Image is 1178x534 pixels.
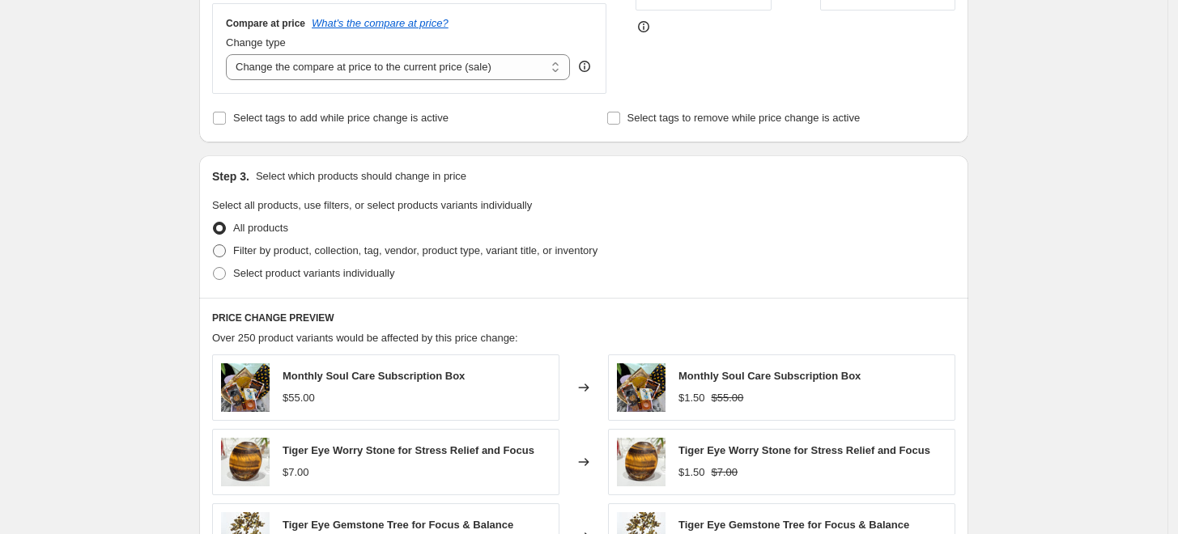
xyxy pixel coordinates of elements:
div: $7.00 [283,464,309,481]
h3: Compare at price [226,17,305,30]
img: Photoroom_20250930_224102_80x.jpg [617,363,666,412]
div: help [576,58,593,74]
strike: $55.00 [712,390,744,406]
span: Tiger Eye Worry Stone for Stress Relief and Focus [283,444,534,456]
div: $55.00 [283,390,315,406]
span: Over 250 product variants would be affected by this price change: [212,332,518,344]
div: $1.50 [678,464,705,481]
strike: $7.00 [712,464,738,481]
span: All products [233,222,288,234]
div: $1.50 [678,390,705,406]
span: Filter by product, collection, tag, vendor, product type, variant title, or inventory [233,244,598,256]
span: Change type [226,36,286,49]
button: What's the compare at price? [312,17,449,29]
span: Select all products, use filters, or select products variants individually [212,199,532,211]
img: white-Photoroom_16_80x.jpg [221,438,270,486]
img: white-Photoroom_16_80x.jpg [617,438,666,486]
span: Select tags to remove while price change is active [627,112,861,124]
h6: PRICE CHANGE PREVIEW [212,311,955,324]
p: Select which products should change in price [256,168,466,184]
span: Select product variants individually [233,267,394,279]
img: Photoroom_20250930_224102_80x.jpg [221,363,270,412]
span: Tiger Eye Gemstone Tree for Focus & Balance [283,519,513,531]
span: Tiger Eye Worry Stone for Stress Relief and Focus [678,444,930,456]
span: Monthly Soul Care Subscription Box [283,370,465,382]
span: Tiger Eye Gemstone Tree for Focus & Balance [678,519,909,531]
h2: Step 3. [212,168,249,184]
span: Monthly Soul Care Subscription Box [678,370,861,382]
span: Select tags to add while price change is active [233,112,449,124]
